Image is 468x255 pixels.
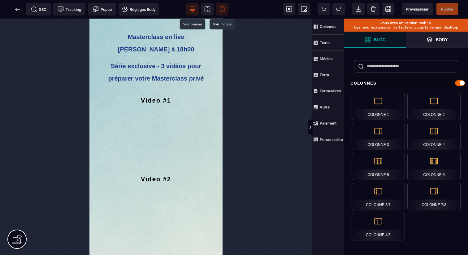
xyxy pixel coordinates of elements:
[352,123,405,150] div: Colonne 3
[216,3,228,15] span: Voir mobile
[344,77,468,89] div: Colonnes
[312,83,344,99] span: Formulaires
[344,118,350,137] span: Afficher les vues
[320,89,341,93] strong: Formulaires
[374,37,386,42] strong: Bloc
[9,42,124,66] h1: Série exclusive - 3 vidéos pour préparer votre Masterclass privé
[352,213,405,240] div: Colonne 4/5
[407,183,461,210] div: Colonne 7/3
[312,35,344,51] span: Texte
[58,6,81,12] span: Tracking
[312,115,344,131] span: Paiement
[382,3,394,15] span: Enregistrer
[318,3,330,15] span: Défaire
[24,154,110,167] h2: Video #2
[312,51,344,67] span: Médias
[352,183,405,210] div: Colonne 3/7
[283,3,295,15] span: Voir les composants
[367,3,379,15] span: Nettoyage
[312,67,344,83] span: Extra
[407,123,461,150] div: Colonne 4
[320,40,330,45] strong: Texte
[24,75,110,89] h2: Video #1
[352,3,365,15] span: Importer
[436,37,448,42] strong: Body
[436,3,458,15] span: Enregistrer le contenu
[93,6,112,12] span: Popup
[24,233,110,246] h2: Video #3
[407,93,461,120] div: Colonne 2
[406,32,468,48] span: Ouvrir les calques
[332,3,345,15] span: Rétablir
[320,105,330,109] strong: Autre
[344,32,406,48] span: Ouvrir les blocs
[298,3,310,15] span: Capture d'écran
[320,73,329,77] strong: Extra
[352,153,405,180] div: Colonne 5
[53,3,85,15] span: Code de suivi
[11,3,24,15] span: Retour
[320,56,333,61] strong: Médias
[320,121,336,125] strong: Paiement
[347,25,465,29] p: Les modifications ici n’affecteront pas la version desktop
[312,99,344,115] span: Autre
[402,3,433,15] span: Aperçu
[9,12,124,37] h1: Masterclass en live [PERSON_NAME] à 18h00
[441,7,453,11] span: Publier
[31,6,46,12] span: SEO
[407,153,461,180] div: Colonne 6
[312,131,344,147] span: Personnalisé
[406,7,429,11] span: Prévisualiser
[320,24,336,29] strong: Colonnes
[26,3,51,15] span: Métadata SEO
[312,19,344,35] span: Colonnes
[320,137,343,142] strong: Personnalisé
[186,3,199,15] span: Voir bureau
[122,6,156,12] span: Réglages Body
[347,21,465,25] p: Vous êtes en version mobile.
[119,3,159,15] span: Favicon
[352,93,405,120] div: Colonne 1
[201,3,214,15] span: Voir tablette
[88,3,116,15] span: Créer une alerte modale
